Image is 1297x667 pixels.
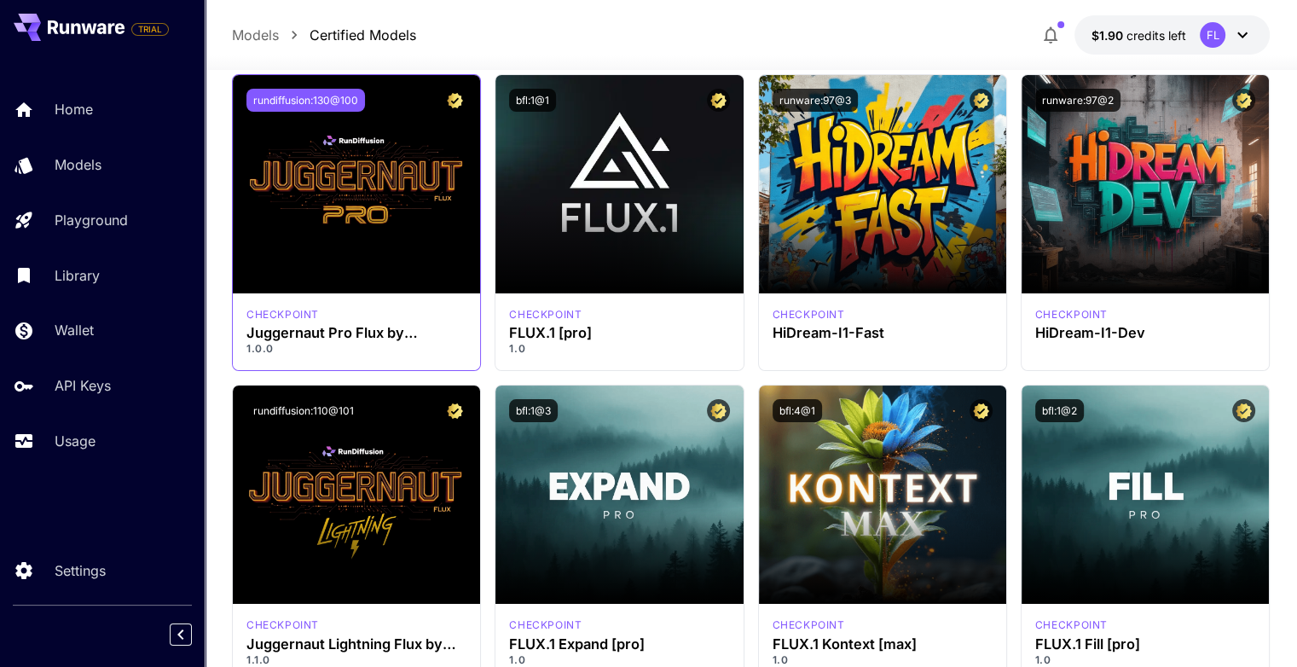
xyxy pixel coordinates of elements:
[131,19,169,39] span: Add your payment card to enable full platform functionality.
[1091,28,1126,43] span: $1.90
[232,25,416,45] nav: breadcrumb
[509,341,729,357] p: 1.0
[246,399,361,422] button: rundiffusion:110@101
[1035,307,1108,322] div: HiDream Dev
[55,154,101,175] p: Models
[1074,15,1270,55] button: $1.904FL
[773,618,845,633] div: FLUX.1 Kontext [max]
[246,325,466,341] h3: Juggernaut Pro Flux by RunDiffusion
[55,99,93,119] p: Home
[1035,89,1120,112] button: runware:97@2
[246,307,319,322] p: checkpoint
[1232,89,1255,112] button: Certified Model – Vetted for best performance and includes a commercial license.
[1232,399,1255,422] button: Certified Model – Vetted for best performance and includes a commercial license.
[1035,325,1255,341] h3: HiDream-I1-Dev
[55,431,96,451] p: Usage
[443,399,466,422] button: Certified Model – Vetted for best performance and includes a commercial license.
[232,25,279,45] a: Models
[310,25,416,45] a: Certified Models
[509,307,582,322] p: checkpoint
[773,307,845,322] div: HiDream Fast
[509,89,556,112] button: bfl:1@1
[55,320,94,340] p: Wallet
[1035,618,1108,633] p: checkpoint
[55,560,106,581] p: Settings
[707,399,730,422] button: Certified Model – Vetted for best performance and includes a commercial license.
[509,618,582,633] div: fluxpro
[509,618,582,633] p: checkpoint
[1035,307,1108,322] p: checkpoint
[773,636,993,652] h3: FLUX.1 Kontext [max]
[55,210,128,230] p: Playground
[509,636,729,652] h3: FLUX.1 Expand [pro]
[773,399,822,422] button: bfl:4@1
[182,619,205,650] div: Collapse sidebar
[246,618,319,633] p: checkpoint
[443,89,466,112] button: Certified Model – Vetted for best performance and includes a commercial license.
[246,341,466,357] p: 1.0.0
[55,265,100,286] p: Library
[1200,22,1225,48] div: FL
[1035,618,1108,633] div: fluxpro
[1035,399,1084,422] button: bfl:1@2
[773,325,993,341] h3: HiDream-I1-Fast
[509,307,582,322] div: fluxpro
[1126,28,1186,43] span: credits left
[1035,636,1255,652] h3: FLUX.1 Fill [pro]
[55,375,111,396] p: API Keys
[132,23,168,36] span: TRIAL
[773,307,845,322] p: checkpoint
[509,325,729,341] h3: FLUX.1 [pro]
[970,399,993,422] button: Certified Model – Vetted for best performance and includes a commercial license.
[773,618,845,633] p: checkpoint
[773,89,858,112] button: runware:97@3
[246,618,319,633] div: FLUX.1 D
[707,89,730,112] button: Certified Model – Vetted for best performance and includes a commercial license.
[246,89,365,112] button: rundiffusion:130@100
[246,636,466,652] h3: Juggernaut Lightning Flux by RunDiffusion
[509,399,558,422] button: bfl:1@3
[246,307,319,322] div: FLUX.1 D
[170,623,192,646] button: Collapse sidebar
[1091,26,1186,44] div: $1.904
[970,89,993,112] button: Certified Model – Vetted for best performance and includes a commercial license.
